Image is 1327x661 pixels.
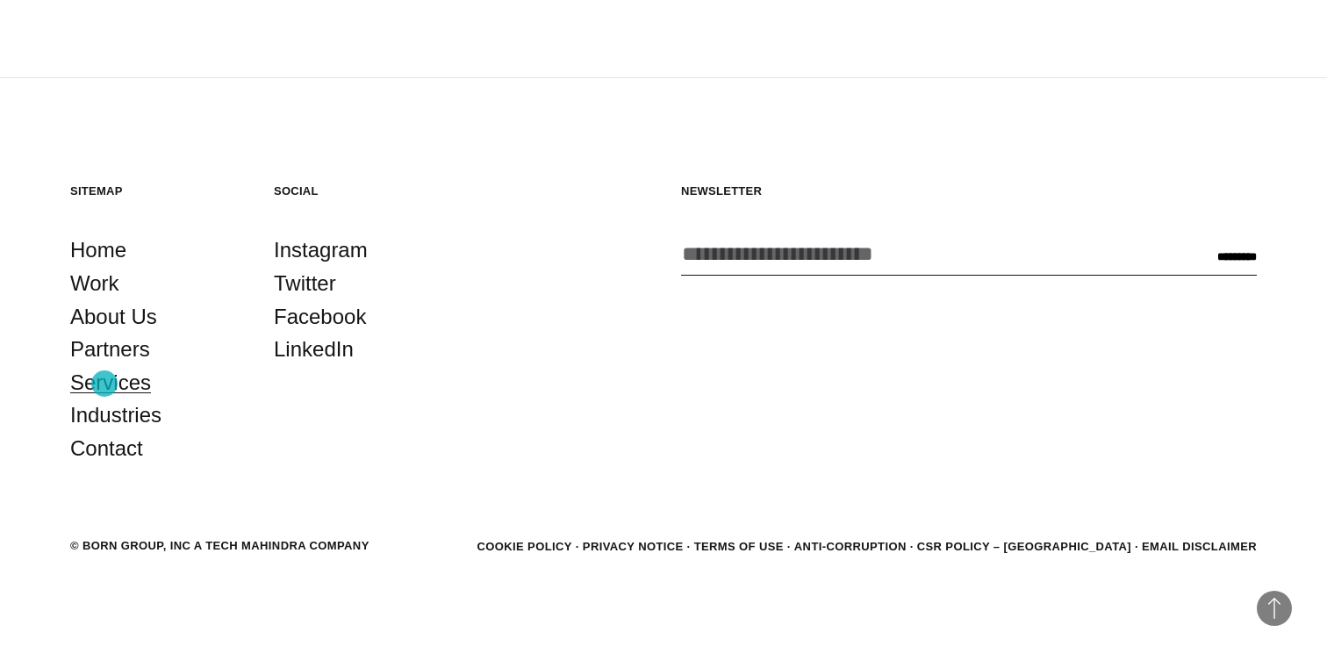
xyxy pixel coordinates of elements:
[1257,591,1292,626] button: Back to Top
[274,234,368,267] a: Instagram
[917,540,1131,553] a: CSR POLICY – [GEOGRAPHIC_DATA]
[694,540,784,553] a: Terms of Use
[70,267,119,300] a: Work
[70,537,369,555] div: © BORN GROUP, INC A Tech Mahindra Company
[274,183,442,198] h5: Social
[70,333,150,366] a: Partners
[70,432,143,465] a: Contact
[70,399,161,432] a: Industries
[681,183,1257,198] h5: Newsletter
[70,300,157,334] a: About Us
[274,267,336,300] a: Twitter
[274,300,366,334] a: Facebook
[794,540,907,553] a: Anti-Corruption
[70,234,126,267] a: Home
[477,540,571,553] a: Cookie Policy
[70,366,151,399] a: Services
[583,540,684,553] a: Privacy Notice
[70,183,239,198] h5: Sitemap
[274,333,354,366] a: LinkedIn
[1142,540,1257,553] a: Email Disclaimer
